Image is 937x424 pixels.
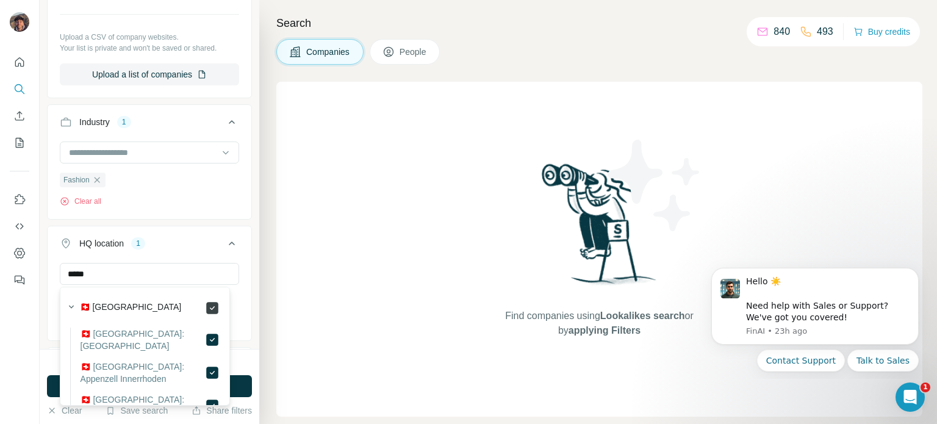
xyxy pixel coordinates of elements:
[10,51,29,73] button: Quick start
[79,237,124,250] div: HQ location
[79,116,110,128] div: Industry
[10,242,29,264] button: Dashboard
[10,189,29,210] button: Use Surfe on LinkedIn
[569,325,641,336] span: applying Filters
[131,238,145,249] div: 1
[48,229,251,263] button: HQ location1
[60,63,239,85] button: Upload a list of companies
[60,196,101,207] button: Clear all
[400,46,428,58] span: People
[600,131,709,240] img: Surfe Illustration - Stars
[10,12,29,32] img: Avatar
[276,15,922,32] h4: Search
[81,393,205,418] label: 🇨🇭 [GEOGRAPHIC_DATA]: Appenzell Ausserrhoden
[10,105,29,127] button: Enrich CSV
[501,309,697,338] span: Find companies using or by
[106,404,168,417] button: Save search
[10,132,29,154] button: My lists
[693,257,937,379] iframe: Intercom notifications message
[306,46,351,58] span: Companies
[60,32,239,43] p: Upload a CSV of company websites.
[117,117,131,128] div: 1
[63,174,90,185] span: Fashion
[536,160,663,296] img: Surfe Illustration - Woman searching with binoculars
[10,269,29,291] button: Feedback
[10,78,29,100] button: Search
[921,383,930,392] span: 1
[192,404,252,417] button: Share filters
[817,24,833,39] p: 493
[853,23,910,40] button: Buy credits
[774,24,790,39] p: 840
[47,404,82,417] button: Clear
[10,215,29,237] button: Use Surfe API
[81,361,205,385] label: 🇨🇭 [GEOGRAPHIC_DATA]: Appenzell Innerrhoden
[81,328,205,352] label: 🇨🇭 [GEOGRAPHIC_DATA]: [GEOGRAPHIC_DATA]
[47,375,252,397] button: Run search
[48,107,251,142] button: Industry1
[600,311,685,321] span: Lookalikes search
[80,301,182,315] label: 🇨🇭 [GEOGRAPHIC_DATA]
[896,383,925,412] iframe: Intercom live chat
[60,43,239,54] p: Your list is private and won't be saved or shared.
